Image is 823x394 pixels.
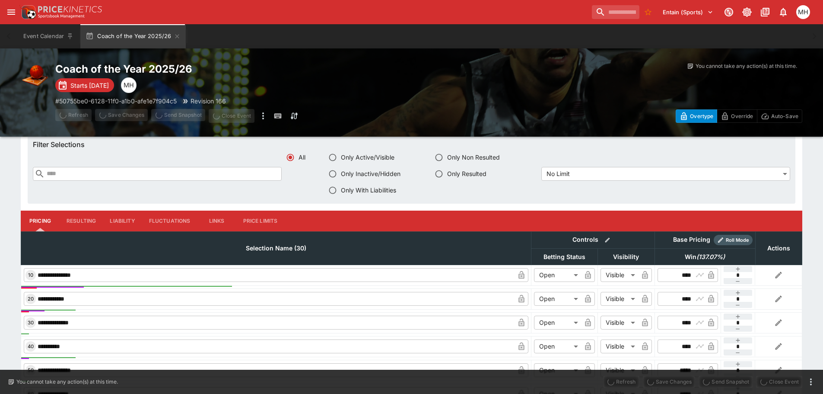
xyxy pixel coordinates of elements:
[38,6,102,13] img: PriceKinetics
[447,169,486,178] span: Only Resulted
[236,211,285,231] button: Price Limits
[696,62,797,70] p: You cannot take any action(s) at this time.
[604,252,648,262] span: Visibility
[26,367,35,373] span: 50
[696,252,725,262] em: ( 137.07 %)
[714,235,753,245] div: Show/hide Price Roll mode configuration.
[70,81,109,90] p: Starts [DATE]
[55,62,429,76] h2: Copy To Clipboard
[721,4,737,20] button: Connected to PK
[601,316,638,330] div: Visible
[21,62,48,90] img: basketball.png
[675,252,734,262] span: Win(137.07%)
[601,292,638,306] div: Visible
[676,109,717,123] button: Overtype
[534,252,595,262] span: Betting Status
[602,234,613,246] button: Bulk edit
[794,3,813,22] button: Michael Hutchinson
[722,237,753,244] span: Roll Mode
[38,14,85,18] img: Sportsbook Management
[197,211,236,231] button: Links
[341,186,396,195] span: Only With Liabilities
[755,231,802,265] th: Actions
[26,320,35,326] span: 30
[658,5,718,19] button: Select Tenant
[757,109,802,123] button: Auto-Save
[258,109,268,123] button: more
[142,211,197,231] button: Fluctuations
[16,378,118,386] p: You cannot take any action(s) at this time.
[18,24,79,48] button: Event Calendar
[601,340,638,353] div: Visible
[121,77,137,93] div: Michael Hutchinson
[55,96,177,106] p: Copy To Clipboard
[26,296,35,302] span: 20
[717,109,757,123] button: Override
[531,231,655,248] th: Controls
[26,343,35,349] span: 40
[775,4,791,20] button: Notifications
[641,5,655,19] button: No Bookmarks
[731,112,753,121] p: Override
[191,96,226,106] p: Revision 166
[670,234,714,245] div: Base Pricing
[534,363,581,377] div: Open
[3,4,19,20] button: open drawer
[541,167,790,181] div: No Limit
[676,109,802,123] div: Start From
[236,243,316,253] span: Selection Name (30)
[601,268,638,282] div: Visible
[771,112,798,121] p: Auto-Save
[592,5,639,19] input: search
[19,3,36,21] img: PriceKinetics Logo
[534,268,581,282] div: Open
[806,377,816,387] button: more
[21,211,60,231] button: Pricing
[60,211,103,231] button: Resulting
[341,169,400,178] span: Only Inactive/Hidden
[341,153,394,162] span: Only Active/Visible
[690,112,713,121] p: Overtype
[299,153,305,162] span: All
[739,4,755,20] button: Toggle light/dark mode
[80,24,186,48] button: Coach of the Year 2025/26
[447,153,500,162] span: Only Non Resulted
[26,272,35,278] span: 10
[534,316,581,330] div: Open
[601,363,638,377] div: Visible
[33,140,790,149] h6: Filter Selections
[534,340,581,353] div: Open
[534,292,581,306] div: Open
[796,5,810,19] div: Michael Hutchinson
[757,4,773,20] button: Documentation
[103,211,142,231] button: Liability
